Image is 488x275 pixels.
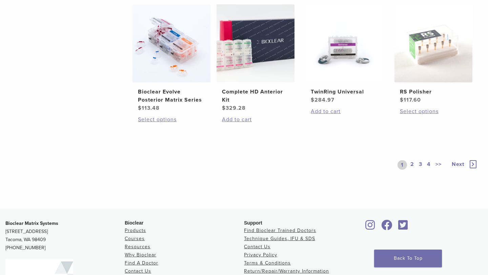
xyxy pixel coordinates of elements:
[244,252,277,258] a: Privacy Policy
[400,97,404,103] span: $
[311,97,334,103] bdi: 284.97
[125,268,151,274] a: Contact Us
[394,4,472,82] img: RS Polisher
[244,228,316,233] a: Find Bioclear Trained Doctors
[426,160,432,170] a: 4
[379,224,394,231] a: Bioclear
[5,219,125,252] p: [STREET_ADDRESS] Tacoma, WA 98409 [PHONE_NUMBER]
[133,4,210,82] img: Bioclear Evolve Posterior Matrix Series
[132,4,211,112] a: Bioclear Evolve Posterior Matrix SeriesBioclear Evolve Posterior Matrix Series $113.48
[311,107,378,115] a: Add to cart: “TwinRing Universal”
[244,268,329,274] a: Return/Repair/Warranty Information
[125,236,145,241] a: Courses
[216,4,295,112] a: Complete HD Anterior KitComplete HD Anterior Kit $329.28
[222,115,289,124] a: Add to cart: “Complete HD Anterior Kit”
[305,4,383,82] img: TwinRing Universal
[305,4,384,104] a: TwinRing UniversalTwinRing Universal $284.97
[400,107,467,115] a: Select options for “RS Polisher”
[138,105,142,111] span: $
[217,4,294,82] img: Complete HD Anterior Kit
[244,244,270,250] a: Contact Us
[138,115,205,124] a: Select options for “Bioclear Evolve Posterior Matrix Series”
[125,252,156,258] a: Why Bioclear
[244,260,291,266] a: Terms & Conditions
[409,160,415,170] a: 2
[394,4,473,104] a: RS PolisherRS Polisher $117.60
[125,220,143,226] span: Bioclear
[434,160,443,170] a: >>
[311,88,378,96] h2: TwinRing Universal
[400,88,467,96] h2: RS Polisher
[125,228,146,233] a: Products
[452,161,464,168] span: Next
[244,220,262,226] span: Support
[5,220,58,226] strong: Bioclear Matrix Systems
[418,160,424,170] a: 3
[400,97,421,103] bdi: 117.60
[396,224,410,231] a: Bioclear
[222,105,246,111] bdi: 329.28
[222,105,226,111] span: $
[311,97,314,103] span: $
[125,260,158,266] a: Find A Doctor
[398,160,407,170] a: 1
[363,224,378,231] a: Bioclear
[374,250,442,267] a: Back To Top
[138,105,160,111] bdi: 113.48
[222,88,289,104] h2: Complete HD Anterior Kit
[244,236,315,241] a: Technique Guides, IFU & SDS
[125,244,150,250] a: Resources
[138,88,205,104] h2: Bioclear Evolve Posterior Matrix Series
